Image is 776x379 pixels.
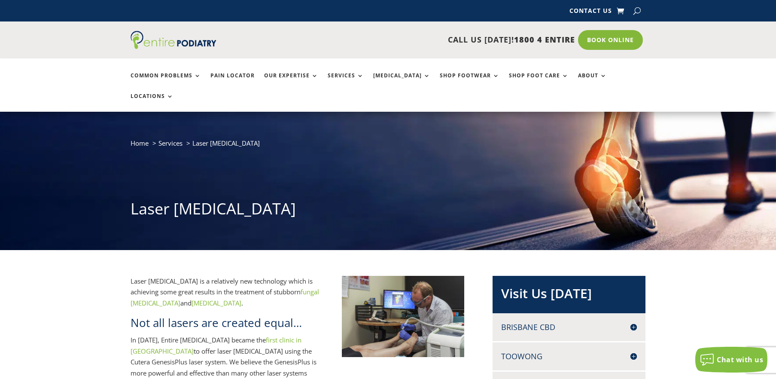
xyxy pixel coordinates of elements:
[264,73,318,91] a: Our Expertise
[131,93,173,112] a: Locations
[131,276,324,315] p: Laser [MEDICAL_DATA] is a relatively new technology which is achieving some great results in the ...
[501,284,637,307] h2: Visit Us [DATE]
[192,139,260,147] span: Laser [MEDICAL_DATA]
[695,347,767,373] button: Chat with us
[158,139,183,147] a: Services
[131,287,319,307] a: fungal [MEDICAL_DATA]
[328,73,364,91] a: Services
[192,299,241,307] a: [MEDICAL_DATA]
[131,73,201,91] a: Common Problems
[131,198,646,224] h1: Laser [MEDICAL_DATA]
[501,322,637,333] h4: Brisbane CBD
[501,351,637,362] h4: Toowong
[131,42,216,51] a: Entire Podiatry
[131,139,149,147] a: Home
[440,73,499,91] a: Shop Footwear
[509,73,569,91] a: Shop Foot Care
[131,138,646,155] nav: breadcrumb
[131,315,324,335] h2: Not all lasers are created equal…
[578,30,643,50] a: Book Online
[210,73,255,91] a: Pain Locator
[250,34,575,46] p: CALL US [DATE]!
[514,34,575,45] span: 1800 4 ENTIRE
[131,31,216,49] img: logo (1)
[131,336,301,355] a: first clinic in [GEOGRAPHIC_DATA]
[569,8,612,17] a: Contact Us
[578,73,607,91] a: About
[373,73,430,91] a: [MEDICAL_DATA]
[717,355,763,364] span: Chat with us
[342,276,465,357] img: Chris Hope of Entire Podiatry treating a patient with fungal nail using the Cutera Gensis laser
